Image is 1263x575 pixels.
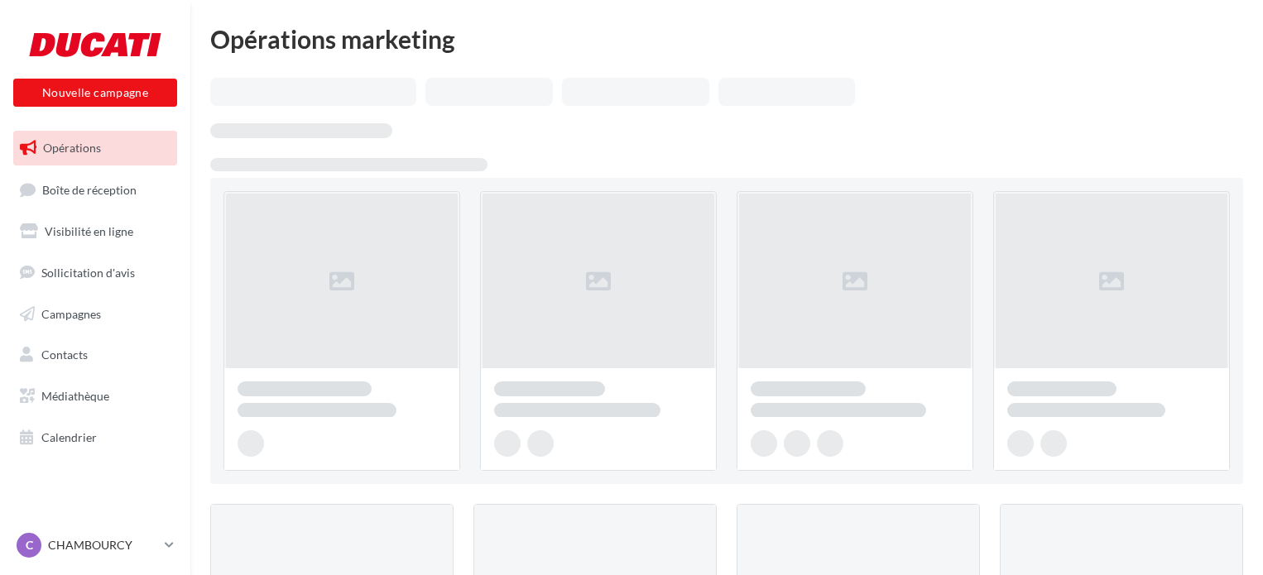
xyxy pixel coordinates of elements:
a: Médiathèque [10,379,180,414]
a: Sollicitation d'avis [10,256,180,290]
a: Campagnes [10,297,180,332]
a: Contacts [10,338,180,372]
span: Calendrier [41,430,97,444]
span: Sollicitation d'avis [41,266,135,280]
span: Boîte de réception [42,182,137,196]
span: Campagnes [41,306,101,320]
a: Calendrier [10,420,180,455]
div: Opérations marketing [210,26,1243,51]
a: Opérations [10,131,180,165]
button: Nouvelle campagne [13,79,177,107]
p: CHAMBOURCY [48,537,158,553]
span: Médiathèque [41,389,109,403]
a: Visibilité en ligne [10,214,180,249]
span: Contacts [41,347,88,362]
span: C [26,537,33,553]
a: Boîte de réception [10,172,180,208]
span: Opérations [43,141,101,155]
span: Visibilité en ligne [45,224,133,238]
a: C CHAMBOURCY [13,529,177,561]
